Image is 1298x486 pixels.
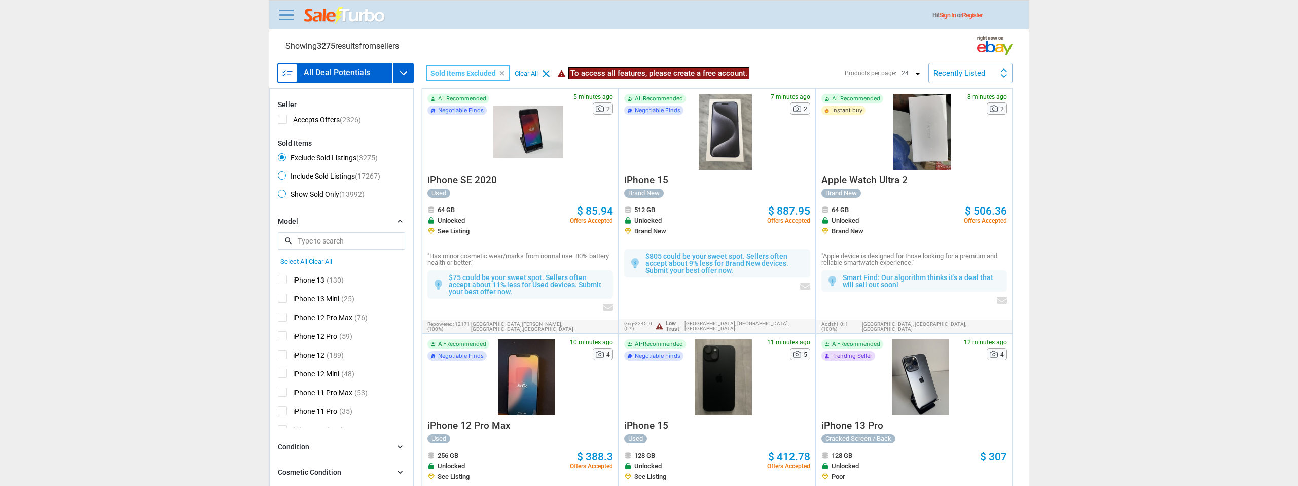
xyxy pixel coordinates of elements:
span: or [957,12,982,19]
a: iPhone 13 Pro [821,423,883,430]
span: See Listing [438,473,470,480]
i: clear [540,67,552,80]
span: [GEOGRAPHIC_DATA], [GEOGRAPHIC_DATA],[GEOGRAPHIC_DATA] [862,322,1007,332]
span: 11 minutes ago [767,339,810,345]
div: Cosmetic Condition [278,467,341,478]
span: To access all features, please create a free account. [568,67,749,79]
a: $ 506.36 [965,206,1007,217]
div: Seller [278,100,405,109]
span: iPhone 12 Pro [278,331,337,344]
img: envelop icon [603,304,613,311]
div: Used [427,434,450,443]
span: Unlocked [634,217,662,224]
span: (35) [339,407,352,415]
img: envelop icon [800,283,810,290]
span: 8 minutes ago [967,94,1007,100]
span: 4 [606,352,610,358]
span: (25) [341,295,354,303]
a: $ 388.3 [577,452,613,462]
span: (2326) [340,116,361,124]
span: iPhone 12 Pro Max [427,420,511,431]
a: iPhone 15 [624,177,668,185]
span: Negotiable Finds [635,353,680,359]
span: Clear All [309,258,332,265]
span: Offers Accepted [570,218,613,224]
i: chevron_right [395,467,405,477]
span: (13992) [339,190,365,198]
span: Apple Watch Ultra 2 [821,174,908,186]
a: iPhone 12 Pro Max [427,423,511,430]
span: AI-Recommended [438,341,486,347]
span: Hi! [932,12,939,19]
i: search [284,236,293,246]
div: Used [427,189,450,198]
div: | [280,258,403,265]
input: Type to search [278,232,405,250]
span: (53) [354,389,368,397]
span: (249) [327,426,344,434]
span: Show Sold Only [278,190,365,202]
i: warning [557,69,566,78]
span: AI-Recommended [635,341,683,347]
span: iPhone 15 [624,174,668,186]
span: iPhone 12 [278,350,324,363]
span: iPhone 12 Pro Max [278,313,352,325]
span: iPhone 15 [624,420,668,431]
a: iPhone 15 [624,423,668,430]
p: $75 could be your sweet spot. Sellers often accept about 11% less for Used devices. Submit your b... [449,274,608,295]
span: iPhone 13 [278,275,324,288]
a: $ 887.95 [768,206,810,217]
span: 64 GB [832,206,849,213]
span: (48) [341,370,354,378]
span: 12 minutes ago [964,339,1007,345]
div: Brand New [624,189,664,198]
span: 5 [804,352,807,358]
span: AI-Recommended [438,96,486,101]
span: 1 (100%) [821,321,848,332]
span: Unlocked [832,463,859,469]
span: $ 307 [980,450,1007,463]
p: Smart Find: Our algorithm thinks it's a deal that will sell out soon! [843,274,1002,288]
span: (130) [327,276,344,284]
div: Cracked Screen / Back [821,434,895,443]
a: iPhone SE 2020 [427,177,497,185]
div: Recently Listed [933,70,985,77]
span: grig-2245: [624,321,648,326]
div: Clear All [515,70,538,77]
i: chevron_right [395,216,405,226]
span: 2 [606,106,610,112]
span: Low Trust [666,321,684,332]
a: Register [962,12,982,19]
div: Sold Items [278,139,405,147]
span: iPhone 12 Mini [278,369,339,381]
span: 10 minutes ago [570,339,613,345]
a: Apple Watch Ultra 2 [821,177,908,185]
span: addshi_0: [821,321,844,327]
span: Sold Items Excluded [430,69,496,77]
span: Unlocked [832,217,859,224]
a: $ 307 [980,452,1007,462]
span: 7 minutes ago [771,94,810,100]
span: iPhone 11 [278,425,324,438]
a: Sign In [939,12,956,19]
span: 128 GB [634,452,655,459]
p: 24 [899,67,919,79]
span: AI-Recommended [832,96,880,101]
span: $ 412.78 [768,450,810,463]
span: Select All [280,258,307,265]
span: iPhone SE 2020 [427,174,497,186]
p: "Has minor cosmetic wear/marks from normal use. 80% battery health or better." [427,253,613,266]
span: 2 [804,106,807,112]
span: 256 GB [438,452,458,459]
div: Used [624,434,647,443]
span: Offers Accepted [570,463,613,469]
span: repowered: [427,321,454,327]
span: Offers Accepted [767,463,810,469]
span: 2 [1000,106,1004,112]
div: Condition [278,442,309,453]
div: Showing results [285,42,399,50]
span: iPhone 13 Pro [821,420,883,431]
span: Exclude Sold Listings [278,153,378,165]
span: See Listing [634,473,666,480]
span: $ 85.94 [577,205,613,217]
